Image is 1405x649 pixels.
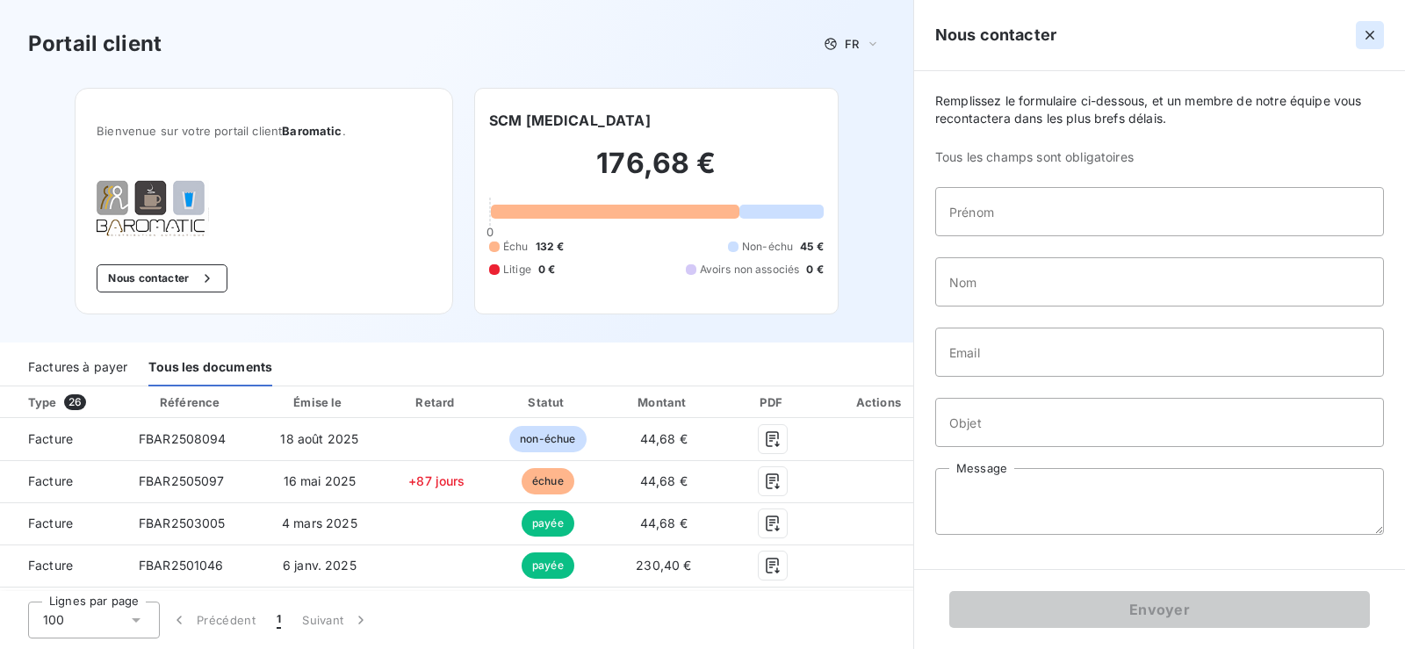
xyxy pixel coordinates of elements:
[636,558,691,573] span: 230,40 €
[640,431,688,446] span: 44,68 €
[800,239,824,255] span: 45 €
[728,393,817,411] div: PDF
[28,350,127,386] div: Factures à payer
[283,558,357,573] span: 6 janv. 2025
[139,431,227,446] span: FBAR2508094
[139,558,224,573] span: FBAR2501046
[538,262,555,278] span: 0 €
[935,257,1384,306] input: placeholder
[503,262,531,278] span: Litige
[148,350,272,386] div: Tous les documents
[97,124,431,138] span: Bienvenue sur votre portail client .
[160,395,220,409] div: Référence
[935,148,1384,166] span: Tous les champs sont obligatoires
[522,510,574,537] span: payée
[496,393,599,411] div: Statut
[160,602,266,638] button: Précédent
[280,431,358,446] span: 18 août 2025
[282,516,357,530] span: 4 mars 2025
[935,328,1384,377] input: placeholder
[536,239,565,255] span: 132 €
[935,92,1384,127] span: Remplissez le formulaire ci-dessous, et un membre de notre équipe vous recontactera dans les plus...
[742,239,793,255] span: Non-échu
[97,264,227,292] button: Nous contacter
[700,262,800,278] span: Avoirs non associés
[825,393,936,411] div: Actions
[14,472,111,490] span: Facture
[139,516,226,530] span: FBAR2503005
[509,426,586,452] span: non-échue
[935,187,1384,236] input: placeholder
[64,394,86,410] span: 26
[522,468,574,494] span: échue
[640,516,688,530] span: 44,68 €
[43,611,64,629] span: 100
[408,473,465,488] span: +87 jours
[97,180,209,236] img: Company logo
[845,37,859,51] span: FR
[806,262,823,278] span: 0 €
[139,473,225,488] span: FBAR2505097
[489,110,651,131] h6: SCM [MEDICAL_DATA]
[606,393,721,411] div: Montant
[640,473,688,488] span: 44,68 €
[949,591,1370,628] button: Envoyer
[522,552,574,579] span: payée
[262,393,377,411] div: Émise le
[486,225,494,239] span: 0
[284,473,357,488] span: 16 mai 2025
[14,515,111,532] span: Facture
[14,430,111,448] span: Facture
[503,239,529,255] span: Échu
[266,602,292,638] button: 1
[292,602,380,638] button: Suivant
[28,28,162,60] h3: Portail client
[277,611,281,629] span: 1
[282,124,342,138] span: Baromatic
[489,146,824,198] h2: 176,68 €
[384,393,489,411] div: Retard
[14,557,111,574] span: Facture
[935,23,1056,47] h5: Nous contacter
[935,398,1384,447] input: placeholder
[18,393,121,411] div: Type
